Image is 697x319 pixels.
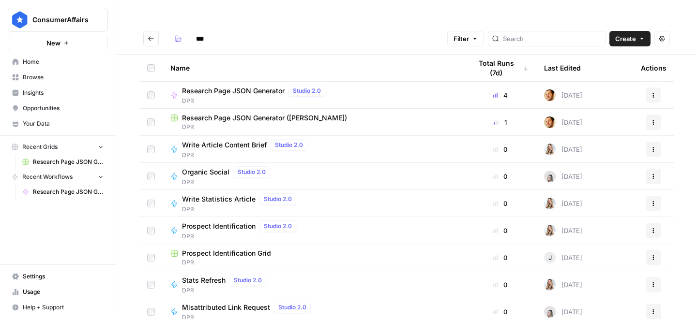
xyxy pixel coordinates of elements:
[544,144,556,155] img: 6lzcvtqrom6glnstmpsj9w10zs8o
[182,194,256,204] span: Write Statistics Article
[8,284,108,300] a: Usage
[609,31,651,46] button: Create
[544,116,556,128] img: 7dkj40nmz46gsh6f912s7bk0kz0q
[182,113,347,123] span: Research Page JSON Generator ([PERSON_NAME])
[293,87,321,95] span: Studio 2.0
[544,306,556,318] img: ur1zthrg86n58a5t7pu5nb1lg2cg
[8,54,108,70] a: Home
[182,275,226,285] span: Stats Refresh
[170,275,456,295] a: Stats RefreshStudio 2.0DPR
[544,171,556,182] img: ur1zthrg86n58a5t7pu5nb1lg2cg
[182,232,300,241] span: DPR
[143,31,159,46] button: Go back
[238,168,266,176] span: Studio 2.0
[264,195,292,203] span: Studio 2.0
[170,193,456,214] a: Write Statistics ArticleStudio 2.0DPR
[264,222,292,231] span: Studio 2.0
[471,145,529,154] div: 0
[8,140,108,154] button: Recent Grids
[23,88,104,97] span: Insights
[471,253,529,262] div: 0
[544,306,582,318] div: [DATE]
[182,140,267,150] span: Write Article Content Brief
[8,101,108,116] a: Opportunities
[278,303,306,312] span: Studio 2.0
[182,248,271,258] span: Prospect Identification Grid
[544,89,556,101] img: 7dkj40nmz46gsh6f912s7bk0kz0q
[471,172,529,181] div: 0
[22,173,73,181] span: Recent Workflows
[8,269,108,284] a: Settings
[23,58,104,66] span: Home
[544,116,582,128] div: [DATE]
[8,70,108,85] a: Browse
[170,248,456,267] a: Prospect Identification GridDPR
[454,34,469,43] span: Filter
[11,11,29,29] img: ConsumerAffairs Logo
[234,276,262,285] span: Studio 2.0
[641,55,667,81] div: Actions
[170,123,456,131] span: DPR
[22,143,58,151] span: Recent Grids
[544,225,556,236] img: 6lzcvtqrom6glnstmpsj9w10zs8o
[170,85,456,105] a: Research Page JSON GeneratorStudio 2.0DPR
[8,300,108,315] button: Help + Support
[32,15,91,25] span: ConsumerAffairs
[23,272,104,281] span: Settings
[23,104,104,113] span: Opportunities
[182,178,274,187] span: DPR
[18,184,108,200] a: Research Page JSON Generator
[615,34,636,43] span: Create
[544,171,582,182] div: [DATE]
[182,97,329,105] span: DPR
[471,55,529,81] div: Total Runs (7d)
[182,86,285,96] span: Research Page JSON Generator
[447,31,484,46] button: Filter
[8,116,108,131] a: Your Data
[46,38,61,48] span: New
[544,198,582,209] div: [DATE]
[170,113,456,131] a: Research Page JSON Generator ([PERSON_NAME])DPR
[471,117,529,127] div: 1
[471,307,529,317] div: 0
[8,170,108,184] button: Recent Workflows
[8,85,108,101] a: Insights
[471,226,529,235] div: 0
[8,8,108,32] button: Workspace: ConsumerAffairs
[544,198,556,209] img: 6lzcvtqrom6glnstmpsj9w10zs8o
[544,225,582,236] div: [DATE]
[8,36,108,50] button: New
[182,303,270,312] span: Misattributed Link Request
[23,303,104,312] span: Help + Support
[471,90,529,100] div: 4
[23,119,104,128] span: Your Data
[33,158,104,166] span: Research Page JSON Generator ([PERSON_NAME])
[33,188,104,196] span: Research Page JSON Generator
[182,286,270,295] span: DPR
[23,288,104,296] span: Usage
[544,144,582,155] div: [DATE]
[275,141,303,149] span: Studio 2.0
[170,55,456,81] div: Name
[23,73,104,82] span: Browse
[18,154,108,170] a: Research Page JSON Generator ([PERSON_NAME])
[544,279,556,290] img: 6lzcvtqrom6glnstmpsj9w10zs8o
[471,280,529,290] div: 0
[170,258,456,267] span: DPR
[170,220,456,241] a: Prospect IdentificationStudio 2.0DPR
[471,199,529,208] div: 0
[544,89,582,101] div: [DATE]
[182,205,300,214] span: DPR
[182,221,256,231] span: Prospect Identification
[544,55,581,81] div: Last Edited
[544,252,582,263] div: [DATE]
[170,166,456,187] a: Organic SocialStudio 2.0DPR
[503,34,601,43] input: Search
[548,253,552,262] span: J
[182,151,311,159] span: DPR
[544,279,582,290] div: [DATE]
[170,139,456,159] a: Write Article Content BriefStudio 2.0DPR
[182,167,229,177] span: Organic Social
